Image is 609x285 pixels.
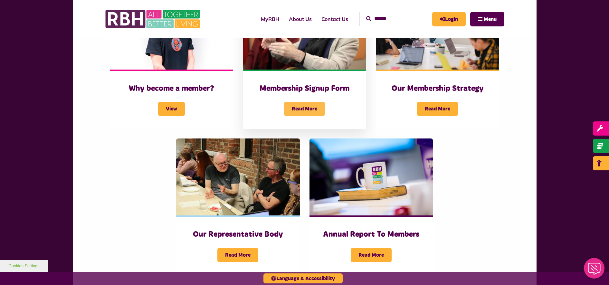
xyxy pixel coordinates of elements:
[351,248,392,262] span: Read More
[105,6,202,32] img: RBH
[189,230,287,240] h3: Our Representative Body
[309,138,433,216] img: RBH logo mug
[176,138,300,216] img: Rep Body
[256,84,353,94] h3: Membership Signup Form
[284,10,317,28] a: About Us
[284,102,325,116] span: Read More
[484,17,497,22] span: Menu
[470,12,504,26] button: Navigation
[317,10,353,28] a: Contact Us
[389,84,486,94] h3: Our Membership Strategy
[158,102,185,116] span: View
[123,84,220,94] h3: Why become a member?
[217,248,258,262] span: Read More
[263,273,343,283] button: Language & Accessibility
[432,12,466,26] a: MyRBH
[176,138,300,275] a: Our Representative Body Read More
[309,138,433,275] a: Annual Report To Members Read More
[417,102,458,116] span: Read More
[256,10,284,28] a: MyRBH
[580,256,609,285] iframe: Netcall Web Assistant for live chat
[322,230,420,240] h3: Annual Report To Members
